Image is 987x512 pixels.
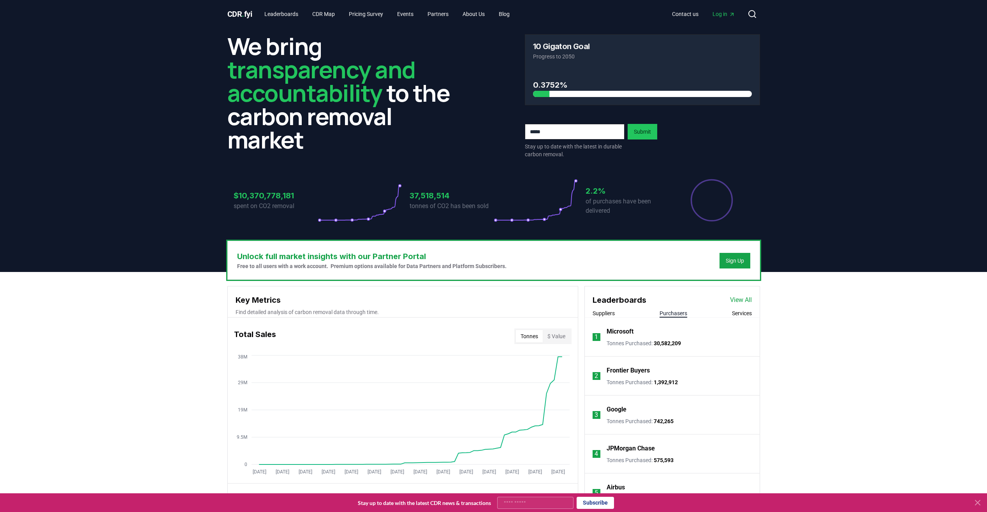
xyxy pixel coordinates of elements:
[533,79,752,91] h3: 0.3752%
[713,10,735,18] span: Log in
[551,469,565,475] tspan: [DATE]
[390,469,404,475] tspan: [DATE]
[413,469,427,475] tspan: [DATE]
[234,201,318,211] p: spent on CO2 removal
[533,42,590,50] h3: 10 Gigaton Goal
[654,379,678,385] span: 1,392,912
[706,7,741,21] a: Log in
[493,7,516,21] a: Blog
[505,469,519,475] tspan: [DATE]
[607,444,655,453] a: JPMorgan Chase
[391,7,420,21] a: Events
[533,53,752,60] p: Progress to 2050
[227,53,415,109] span: transparency and accountability
[482,469,496,475] tspan: [DATE]
[234,328,276,344] h3: Total Sales
[410,190,494,201] h3: 37,518,514
[732,309,752,317] button: Services
[321,469,335,475] tspan: [DATE]
[726,257,744,265] a: Sign Up
[595,449,598,459] p: 4
[586,197,670,215] p: of purchases have been delivered
[595,371,598,381] p: 2
[607,456,674,464] p: Tonnes Purchased :
[275,469,289,475] tspan: [DATE]
[595,332,598,342] p: 1
[586,185,670,197] h3: 2.2%
[595,410,598,420] p: 3
[344,469,358,475] tspan: [DATE]
[421,7,455,21] a: Partners
[720,253,750,268] button: Sign Up
[343,7,389,21] a: Pricing Survey
[367,469,381,475] tspan: [DATE]
[660,309,687,317] button: Purchasers
[607,405,626,414] a: Google
[252,469,266,475] tspan: [DATE]
[410,201,494,211] p: tonnes of CO2 has been sold
[628,124,657,139] button: Submit
[654,418,674,424] span: 742,265
[730,295,752,305] a: View All
[528,469,542,475] tspan: [DATE]
[237,251,507,262] h3: Unlock full market insights with our Partner Portal
[516,330,543,343] button: Tonnes
[607,339,681,347] p: Tonnes Purchased :
[227,9,252,19] span: CDR fyi
[525,143,625,158] p: Stay up to date with the latest in durable carbon removal.
[258,7,304,21] a: Leaderboards
[242,9,244,19] span: .
[436,469,450,475] tspan: [DATE]
[234,190,318,201] h3: $10,370,778,181
[690,178,734,222] div: Percentage of sales delivered
[238,380,247,385] tspan: 29M
[238,354,247,360] tspan: 38M
[456,7,491,21] a: About Us
[543,330,570,343] button: $ Value
[654,457,674,463] span: 575,593
[666,7,705,21] a: Contact us
[654,340,681,346] span: 30,582,209
[607,366,650,375] a: Frontier Buyers
[593,309,615,317] button: Suppliers
[607,483,625,492] a: Airbus
[607,378,678,386] p: Tonnes Purchased :
[236,294,570,306] h3: Key Metrics
[245,462,247,467] tspan: 0
[607,417,674,425] p: Tonnes Purchased :
[459,469,473,475] tspan: [DATE]
[607,327,633,336] a: Microsoft
[595,488,598,498] p: 5
[237,262,507,270] p: Free to all users with a work account. Premium options available for Data Partners and Platform S...
[236,308,570,316] p: Find detailed analysis of carbon removal data through time.
[237,434,247,440] tspan: 9.5M
[666,7,741,21] nav: Main
[238,407,247,413] tspan: 19M
[298,469,312,475] tspan: [DATE]
[227,9,252,19] a: CDR.fyi
[593,294,646,306] h3: Leaderboards
[306,7,341,21] a: CDR Map
[258,7,516,21] nav: Main
[227,34,463,151] h2: We bring to the carbon removal market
